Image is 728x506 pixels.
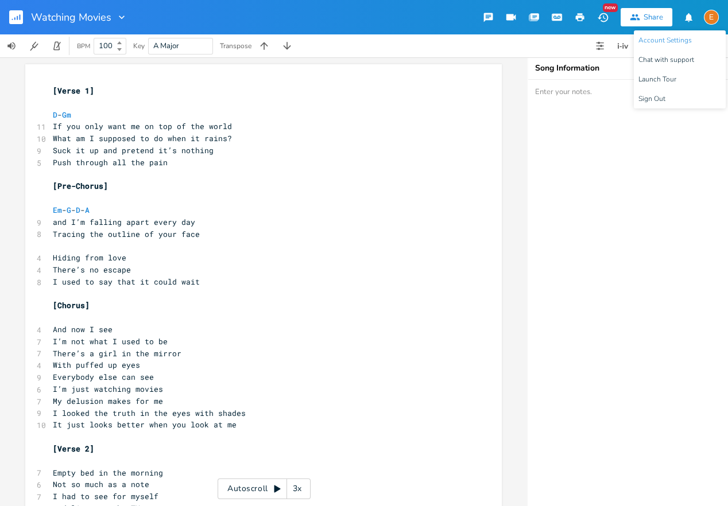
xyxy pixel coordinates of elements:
span: Empty bed in the morning [53,468,163,478]
span: What am I supposed to do when it rains? [53,133,232,143]
div: BPM [77,43,90,49]
span: and I’m falling apart every day [53,217,195,227]
span: And now I see [53,324,113,334]
span: [Verse 1] [53,85,94,96]
span: I’m just watching movies [53,384,163,394]
span: Not so much as a note [53,479,149,489]
span: D [76,205,80,215]
span: Tracing the outline of your face [53,229,200,239]
span: A [85,205,90,215]
span: I had to see for myself [53,491,158,501]
span: It just looks better when you look at me [53,419,237,430]
span: Hiding from love [53,252,126,263]
button: Share [621,8,672,26]
span: My delusion makes for me [53,396,163,406]
div: 3x [287,478,308,499]
div: Transpose [220,42,251,49]
span: Watching Movies [31,12,111,22]
span: - [53,110,76,120]
button: E [704,4,719,30]
span: G [67,205,71,215]
span: Em [53,205,62,215]
span: With puffed up eyes [53,360,140,370]
span: Suck it up and pretend it’s nothing [53,145,214,155]
div: Erin Nicolle [704,10,719,25]
span: [Chorus] [53,300,90,310]
span: Launch Tour [638,76,676,83]
span: D [53,110,57,120]
span: [Verse 2] [53,443,94,454]
span: A Major [153,41,179,51]
span: Everybody else can see [53,372,154,382]
span: I used to say that it could wait [53,277,200,287]
span: Chat with support [638,56,694,64]
span: If you only want me on top of the world [53,121,232,131]
span: I’m not what I used to be [53,336,168,347]
div: Autoscroll [218,478,311,499]
span: - - - [53,205,94,215]
span: Gm [62,110,71,120]
span: There’s a girl in the mirror [53,348,181,359]
span: [Pre-Chorus] [53,181,108,191]
div: Share [644,12,663,22]
div: Key [133,42,145,49]
span: Account Settings [638,37,692,44]
span: There’s no escape [53,264,131,275]
span: Sign Out [638,95,665,103]
span: Push through all the pain [53,157,168,168]
span: I looked the truth in the eyes with shades [53,408,246,418]
div: New [603,3,618,12]
button: New [591,7,614,28]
